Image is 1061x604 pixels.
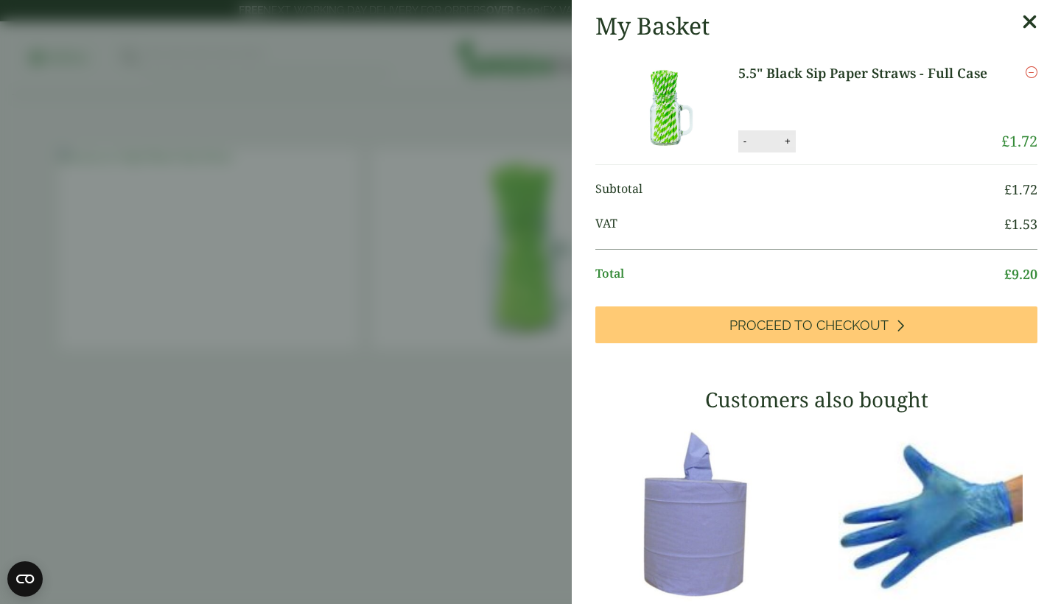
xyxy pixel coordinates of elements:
[739,135,751,147] button: -
[1004,215,1012,233] span: £
[1026,63,1037,81] a: Remove this item
[1001,131,1009,151] span: £
[780,135,795,147] button: +
[595,214,1004,234] span: VAT
[595,12,710,40] h2: My Basket
[1004,265,1037,283] bdi: 9.20
[738,63,995,83] a: 5.5" Black Sip Paper Straws - Full Case
[1001,131,1037,151] bdi: 1.72
[595,387,1037,412] h3: Customers also bought
[595,180,1004,200] span: Subtotal
[1004,180,1037,198] bdi: 1.72
[595,264,1004,284] span: Total
[1004,180,1012,198] span: £
[1004,215,1037,233] bdi: 1.53
[729,317,889,334] span: Proceed to Checkout
[598,63,731,152] img: 8" Line Green & White Paper Straws-Full Case-0
[1004,265,1012,283] span: £
[595,306,1037,343] a: Proceed to Checkout
[7,561,43,597] button: Open CMP widget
